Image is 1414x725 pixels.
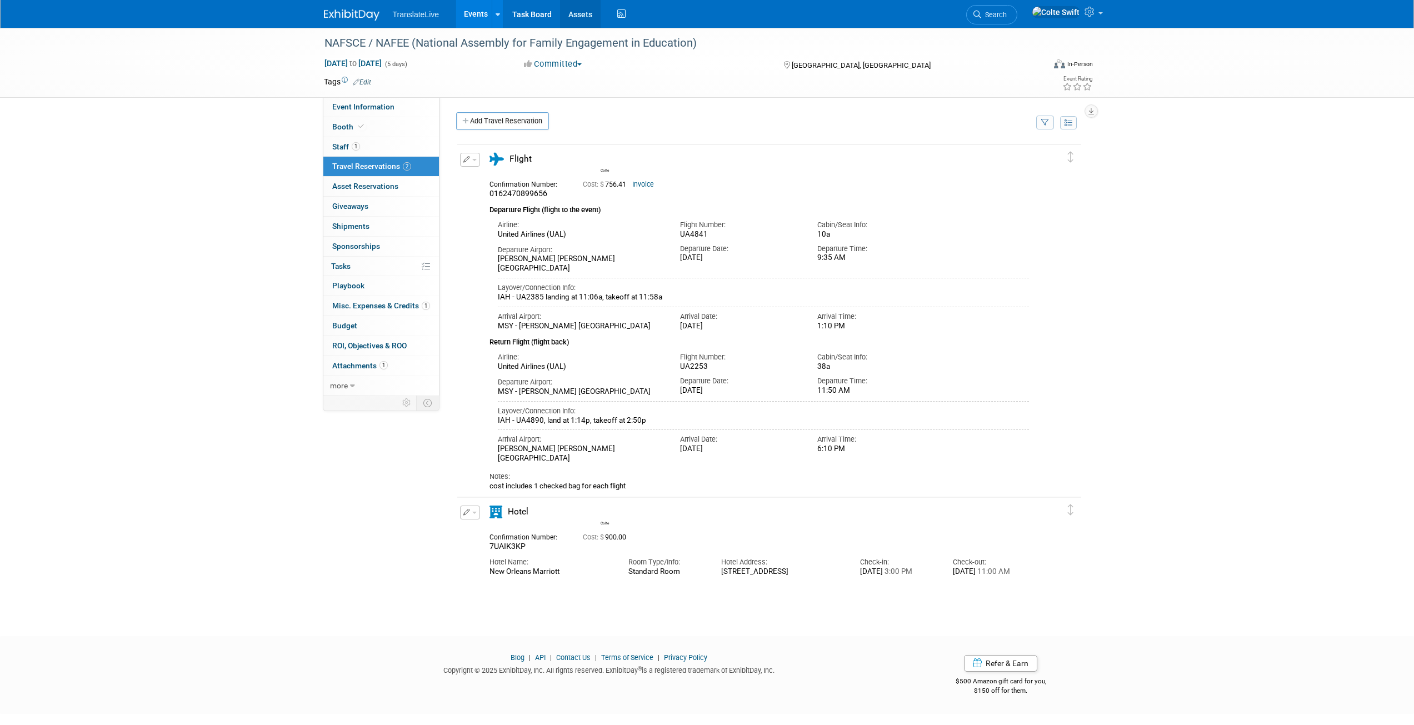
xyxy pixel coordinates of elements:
div: [DATE] [860,567,936,577]
a: Terms of Service [601,653,653,662]
td: Personalize Event Tab Strip [397,396,417,410]
div: Return Flight (flight back) [489,331,1030,348]
div: Confirmation Number: [489,530,566,542]
span: [DATE] [DATE] [324,58,382,68]
div: Departure Time: [817,376,938,386]
button: Committed [520,58,586,70]
span: 1 [422,302,430,310]
span: Flight [509,154,532,164]
div: Departure Flight (flight to the event) [489,199,1030,216]
span: Giveaways [332,202,368,211]
div: Cabin/Seat Info: [817,220,938,230]
a: Sponsorships [323,237,439,256]
img: ExhibitDay [324,9,379,21]
a: Invoice [632,181,654,188]
div: Arrival Airport: [498,434,664,444]
div: New Orleans Marriott [489,567,612,577]
div: Departure Date: [680,376,801,386]
span: 756.41 [583,181,631,188]
div: Hotel Name: [489,557,612,567]
span: ROI, Objectives & ROO [332,341,407,350]
img: Colte Swift [1032,6,1080,18]
span: 2 [403,162,411,171]
span: Playbook [332,281,364,290]
span: Booth [332,122,366,131]
a: Travel Reservations2 [323,157,439,176]
div: MSY - [PERSON_NAME] [GEOGRAPHIC_DATA] [498,387,664,397]
div: 11:50 AM [817,386,938,396]
span: 0162470899656 [489,189,547,198]
div: 38a [817,362,938,371]
span: 7UAIK3KP [489,542,526,551]
a: Search [966,5,1017,24]
a: Playbook [323,276,439,296]
sup: ® [638,666,642,672]
div: In-Person [1067,60,1093,68]
a: API [535,653,546,662]
div: Room Type/Info: [628,557,704,567]
a: Event Information [323,97,439,117]
span: | [526,653,533,662]
div: 10a [817,230,938,239]
div: NAFSCE / NAFEE (National Assembly for Family Engagement in Education) [321,33,1028,53]
span: Staff [332,142,360,151]
img: Colte Swift [598,504,613,519]
a: Attachments1 [323,356,439,376]
a: Booth [323,117,439,137]
span: Tasks [331,262,351,271]
div: Colte Swift [595,504,614,526]
div: UA4841 [680,230,801,239]
span: TranslateLive [393,10,439,19]
span: Budget [332,321,357,330]
span: Misc. Expenses & Credits [332,301,430,310]
div: 9:35 AM [817,253,938,263]
span: Cost: $ [583,533,605,541]
a: Refer & Earn [964,655,1037,672]
div: 6:10 PM [817,444,938,454]
span: Event Information [332,102,394,111]
span: Travel Reservations [332,162,411,171]
a: Staff1 [323,137,439,157]
span: Cost: $ [583,181,605,188]
a: Giveaways [323,197,439,216]
div: [PERSON_NAME] [PERSON_NAME][GEOGRAPHIC_DATA] [498,254,664,273]
span: Attachments [332,361,388,370]
i: Flight [489,153,504,166]
div: Departure Airport: [498,377,664,387]
span: Asset Reservations [332,182,398,191]
div: [PERSON_NAME] [PERSON_NAME][GEOGRAPHIC_DATA] [498,444,664,463]
div: Airline: [498,220,664,230]
div: United Airlines (UAL) [498,230,664,239]
a: Contact Us [556,653,591,662]
span: Sponsorships [332,242,380,251]
span: Shipments [332,222,369,231]
div: Layover/Connection Info: [498,283,1030,293]
a: Asset Reservations [323,177,439,196]
span: 3:00 PM [883,567,912,576]
span: | [592,653,599,662]
div: Cabin/Seat Info: [817,352,938,362]
div: [STREET_ADDRESS] [721,567,843,577]
div: Arrival Time: [817,312,938,322]
span: 900.00 [583,533,631,541]
div: Arrival Date: [680,434,801,444]
span: | [547,653,554,662]
div: Colte Swift [598,519,612,526]
i: Click and drag to move item [1068,152,1073,163]
i: Hotel [489,506,502,518]
div: Event Format [979,58,1093,74]
a: Privacy Policy [664,653,707,662]
span: 1 [379,361,388,369]
a: Shipments [323,217,439,236]
i: Booth reservation complete [358,123,364,129]
div: Notes: [489,472,1030,482]
div: [DATE] [680,322,801,331]
div: $150 off for them. [911,686,1091,696]
img: Format-Inperson.png [1054,59,1065,68]
a: Add Travel Reservation [456,112,549,130]
img: Colte Swift [598,151,613,167]
span: (5 days) [384,61,407,68]
span: 1 [352,142,360,151]
a: Edit [353,78,371,86]
div: Arrival Time: [817,434,938,444]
